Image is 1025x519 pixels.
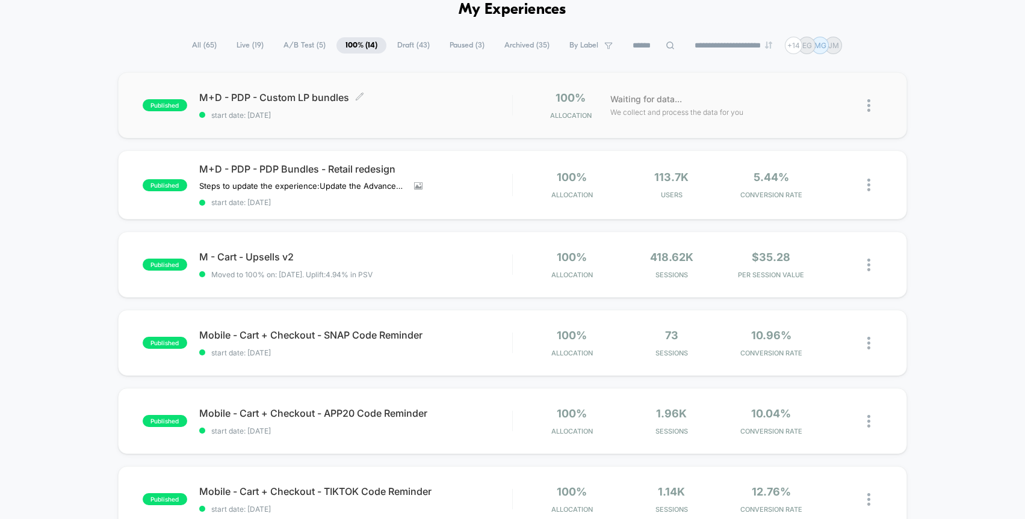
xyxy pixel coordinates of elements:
[751,329,791,342] span: 10.96%
[867,337,870,349] img: close
[228,37,273,54] span: Live ( 19 )
[199,329,512,341] span: Mobile - Cart + Checkout - SNAP Code Reminder
[724,271,818,279] span: PER SESSION VALUE
[724,427,818,435] span: CONVERSION RATE
[867,179,870,191] img: close
[199,407,512,419] span: Mobile - Cart + Checkout - APP20 Code Reminder
[199,348,512,357] span: start date: [DATE]
[665,329,678,342] span: 73
[765,41,772,49] img: end
[752,485,791,498] span: 12.76%
[557,171,587,183] span: 100%
[143,337,187,349] span: published
[551,191,593,199] span: Allocation
[143,415,187,427] span: published
[658,485,685,498] span: 1.14k
[183,37,226,54] span: All ( 65 )
[143,99,187,111] span: published
[625,191,719,199] span: Users
[211,270,373,279] span: Moved to 100% on: [DATE] . Uplift: 4.94% in PSV
[625,349,719,357] span: Sessions
[551,427,593,435] span: Allocation
[441,37,494,54] span: Paused ( 3 )
[495,37,559,54] span: Archived ( 35 )
[550,111,592,120] span: Allocation
[754,171,789,183] span: 5.44%
[557,407,587,420] span: 100%
[551,271,593,279] span: Allocation
[724,505,818,514] span: CONVERSION RATE
[199,163,512,175] span: M+D - PDP - PDP Bundles - Retail redesign
[724,349,818,357] span: CONVERSION RATE
[625,505,719,514] span: Sessions
[459,1,566,19] h1: My Experiences
[654,171,689,183] span: 113.7k
[143,259,187,271] span: published
[199,485,512,497] span: Mobile - Cart + Checkout - TIKTOK Code Reminder
[610,93,682,106] span: Waiting for data...
[199,251,512,263] span: M - Cart - Upsells v2
[274,37,335,54] span: A/B Test ( 5 )
[143,493,187,505] span: published
[724,191,818,199] span: CONVERSION RATE
[867,493,870,506] img: close
[828,41,839,50] p: JM
[785,37,802,54] div: + 14
[752,251,790,263] span: $35.28
[199,91,512,103] span: M+D - PDP - Custom LP bundles
[143,179,187,191] span: published
[199,198,512,207] span: start date: [DATE]
[388,37,439,54] span: Draft ( 43 )
[814,41,826,50] p: MG
[336,37,386,54] span: 100% ( 14 )
[610,106,743,118] span: We collect and process the data for you
[199,181,405,191] span: Steps to update the experience:Update the Advanced RulingUpdate the page targeting
[751,407,791,420] span: 10.04%
[867,259,870,271] img: close
[551,505,593,514] span: Allocation
[569,41,598,50] span: By Label
[551,349,593,357] span: Allocation
[867,99,870,112] img: close
[556,91,586,104] span: 100%
[557,485,587,498] span: 100%
[625,427,719,435] span: Sessions
[199,111,512,120] span: start date: [DATE]
[867,415,870,428] img: close
[656,407,687,420] span: 1.96k
[625,271,719,279] span: Sessions
[802,41,812,50] p: EG
[199,426,512,435] span: start date: [DATE]
[650,251,693,263] span: 418.62k
[557,251,587,263] span: 100%
[557,329,587,342] span: 100%
[199,505,512,514] span: start date: [DATE]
